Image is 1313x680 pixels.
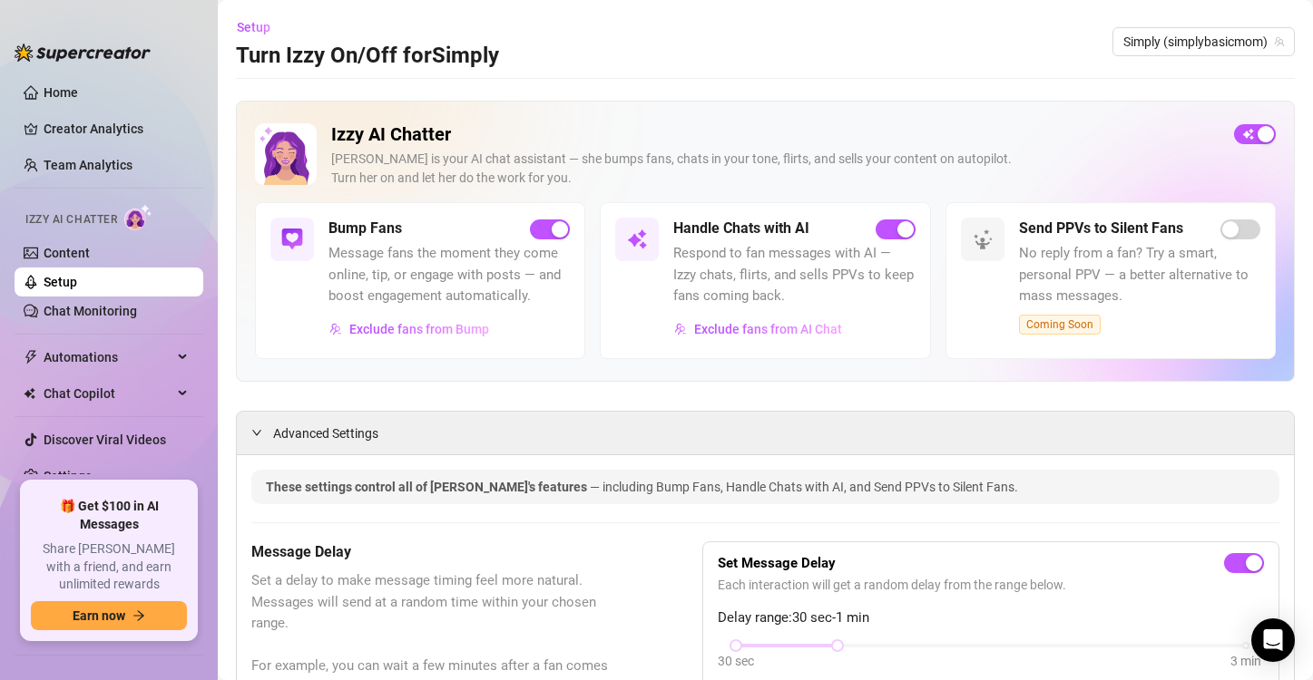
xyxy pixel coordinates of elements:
span: Earn now [73,608,125,623]
span: No reply from a fan? Try a smart, personal PPV — a better alternative to mass messages. [1019,243,1260,307]
h5: Message Delay [251,541,612,563]
button: Exclude fans from Bump [328,315,490,344]
span: 🎁 Get $100 in AI Messages [31,498,187,533]
div: Open Intercom Messenger [1251,618,1295,662]
span: Coming Soon [1019,315,1101,335]
span: Each interaction will get a random delay from the range below. [718,575,1264,595]
h5: Bump Fans [328,218,402,239]
span: Exclude fans from Bump [349,322,489,336]
img: Izzy AI Chatter [255,123,317,185]
span: Message fans the moment they come online, tip, or engage with posts — and boost engagement automa... [328,243,570,307]
span: Automations [44,343,172,372]
span: Chat Copilot [44,379,172,408]
span: Advanced Settings [273,423,378,443]
span: team [1274,36,1285,47]
button: Earn nowarrow-right [31,601,187,630]
a: Settings [44,469,92,483]
h5: Handle Chats with AI [673,218,809,239]
a: Setup [44,275,77,289]
div: [PERSON_NAME] is your AI chat assistant — she bumps fans, chats in your tone, flirts, and sells y... [331,150,1220,188]
strong: Set Message Delay [718,555,836,571]
span: These settings control all of [PERSON_NAME]'s features [266,480,590,494]
a: Content [44,246,90,260]
div: 3 min [1230,651,1261,671]
a: Home [44,85,78,100]
h2: Izzy AI Chatter [331,123,1220,146]
img: svg%3e [626,228,648,250]
span: arrow-right [132,609,145,622]
img: Chat Copilot [24,387,35,400]
a: Discover Viral Videos [44,432,166,447]
span: Delay range: 30 sec - 1 min [718,607,1264,629]
span: — including Bump Fans, Handle Chats with AI, and Send PPVs to Silent Fans. [590,480,1018,494]
div: 30 sec [718,651,754,671]
span: expanded [251,427,262,438]
a: Creator Analytics [44,114,189,143]
span: Izzy AI Chatter [25,211,117,228]
img: logo-BBDzfeDw.svg [15,44,151,62]
span: Respond to fan messages with AI — Izzy chats, flirts, and sells PPVs to keep fans coming back. [673,243,915,307]
button: Exclude fans from AI Chat [673,315,843,344]
a: Chat Monitoring [44,304,137,318]
span: Exclude fans from AI Chat [694,322,842,336]
div: expanded [251,423,273,442]
img: svg%3e [281,228,303,250]
img: svg%3e [972,228,994,250]
button: Setup [236,13,285,42]
h5: Send PPVs to Silent Fans [1019,218,1183,239]
span: Share [PERSON_NAME] with a friend, and earn unlimited rewards [31,540,187,594]
h3: Turn Izzy On/Off for Simply [236,42,499,71]
img: svg%3e [329,323,342,335]
img: svg%3e [674,323,687,335]
span: Setup [237,20,270,34]
a: Team Analytics [44,158,132,172]
img: AI Chatter [124,204,152,230]
span: thunderbolt [24,350,38,364]
span: Simply (simplybasicmom) [1123,28,1284,55]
